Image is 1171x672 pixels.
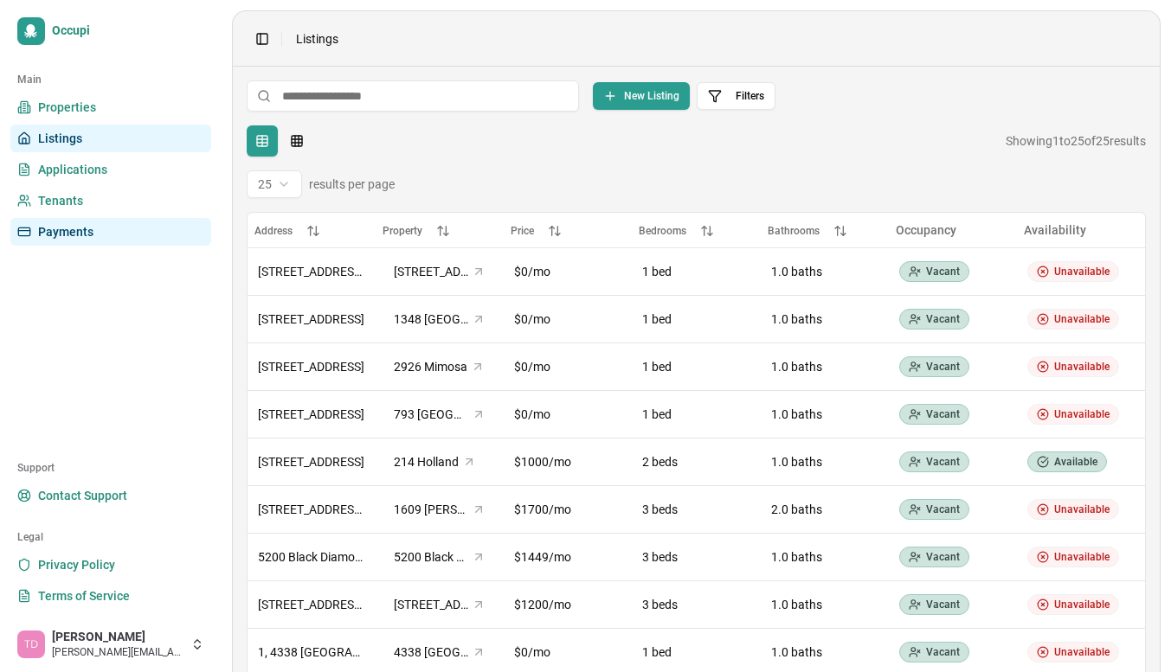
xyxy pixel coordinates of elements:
[10,93,211,121] a: Properties
[514,643,621,661] div: $0/mo
[386,259,493,285] button: [STREET_ADDRESS][PERSON_NAME]
[386,306,493,332] button: 1348 [GEOGRAPHIC_DATA]
[10,482,211,509] a: Contact Support
[771,310,878,328] div: 1.0 baths
[1054,360,1110,374] span: Unavailable
[17,630,45,658] img: Trevor Day
[52,645,183,659] span: [PERSON_NAME][EMAIL_ADDRESS][DOMAIN_NAME]
[1054,455,1097,469] span: Available
[386,592,493,618] button: [STREET_ADDRESS]
[593,82,690,110] button: New Listing
[258,453,365,470] div: [STREET_ADDRESS]
[642,406,750,423] div: 1 bed
[386,496,493,522] button: 1609 [PERSON_NAME]
[258,310,365,328] div: [STREET_ADDRESS]
[254,224,369,238] button: Address
[10,624,211,665] button: Trevor Day[PERSON_NAME][PERSON_NAME][EMAIL_ADDRESS][DOMAIN_NAME]
[926,455,960,469] span: Vacant
[10,156,211,183] a: Applications
[10,523,211,551] div: Legal
[768,225,820,237] span: Bathrooms
[1054,645,1110,659] span: Unavailable
[258,406,365,423] div: [STREET_ADDRESS]
[296,30,338,48] span: Listings
[386,449,484,475] button: 214 Holland
[896,223,956,237] span: Occupancy
[38,587,130,605] span: Terms of Service
[386,354,492,380] button: 2926 Mimosa
[926,407,960,421] span: Vacant
[514,310,621,328] div: $0/mo
[10,187,211,214] a: Tenants
[38,192,83,209] span: Tenants
[38,556,115,573] span: Privacy Policy
[1024,223,1086,237] span: Availability
[10,10,211,52] a: Occupi
[926,360,960,374] span: Vacant
[771,643,878,661] div: 1.0 baths
[642,453,750,470] div: 2 beds
[258,501,365,518] div: [STREET_ADDRESS][PERSON_NAME]
[1054,550,1110,564] span: Unavailable
[10,125,211,152] a: Listings
[386,639,493,665] button: 4338 [GEOGRAPHIC_DATA]
[394,453,459,470] span: 214 Holland
[642,310,750,328] div: 1 bed
[52,23,204,39] span: Occupi
[511,224,625,238] button: Price
[642,501,750,518] div: 3 beds
[10,551,211,579] a: Privacy Policy
[1006,132,1146,150] div: Showing 1 to 25 of 25 results
[394,310,468,328] span: 1348 [GEOGRAPHIC_DATA]
[1054,312,1110,326] span: Unavailable
[38,161,107,178] span: Applications
[258,263,365,280] div: [STREET_ADDRESS][PERSON_NAME],
[386,401,493,427] button: 793 [GEOGRAPHIC_DATA]
[642,596,750,613] div: 3 beds
[281,125,312,157] button: Card-based grid layout
[1054,265,1110,278] span: Unavailable
[1054,598,1110,611] span: Unavailable
[386,544,493,570] button: 5200 Black Diamond
[514,263,621,280] div: $0/mo
[514,453,621,470] div: $1000/mo
[383,225,422,237] span: Property
[394,501,468,518] span: 1609 [PERSON_NAME]
[771,501,878,518] div: 2.0 baths
[52,630,183,645] span: [PERSON_NAME]
[258,548,365,566] div: 5200 Black Diamond,
[514,596,621,613] div: $1200/mo
[642,263,750,280] div: 1 bed
[511,225,534,237] span: Price
[1054,502,1110,516] span: Unavailable
[1054,407,1110,421] span: Unavailable
[771,263,878,280] div: 1.0 baths
[771,358,878,375] div: 1.0 baths
[394,406,468,423] span: 793 [GEOGRAPHIC_DATA]
[926,598,960,611] span: Vacant
[394,263,468,280] span: [STREET_ADDRESS][PERSON_NAME]
[771,453,878,470] div: 1.0 baths
[639,225,686,237] span: Bedrooms
[38,223,93,240] span: Payments
[926,645,960,659] span: Vacant
[38,487,127,504] span: Contact Support
[514,501,621,518] div: $1700/mo
[38,99,96,116] span: Properties
[258,643,365,661] div: 1, 4338 [GEOGRAPHIC_DATA]
[768,224,882,238] button: Bathrooms
[514,406,621,423] div: $0/mo
[639,224,753,238] button: Bedrooms
[926,550,960,564] span: Vacant
[642,643,750,661] div: 1 bed
[383,224,497,238] button: Property
[10,454,211,482] div: Support
[771,406,878,423] div: 1.0 baths
[258,358,365,375] div: [STREET_ADDRESS]
[642,358,750,375] div: 1 bed
[926,312,960,326] span: Vacant
[624,89,679,103] span: New Listing
[394,643,468,661] span: 4338 [GEOGRAPHIC_DATA]
[258,596,365,613] div: [STREET_ADDRESS],
[514,548,621,566] div: $1449/mo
